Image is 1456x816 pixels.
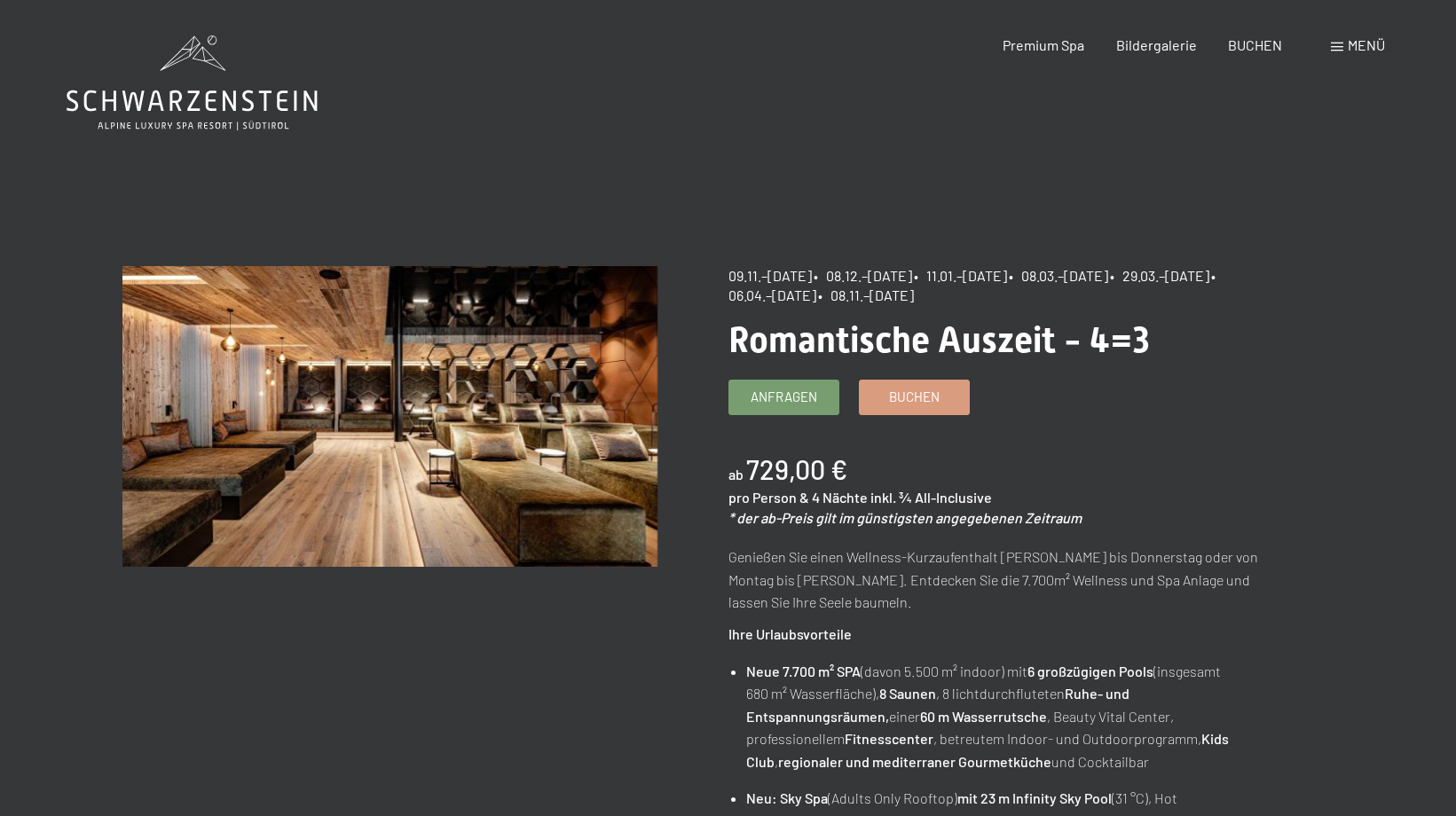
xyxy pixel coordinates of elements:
b: 729,00 € [746,453,847,485]
span: Romantische Auszeit - 4=3 [728,319,1150,361]
a: Buchen [860,381,969,414]
strong: 8 Saunen [879,685,936,702]
span: 4 Nächte [812,489,868,506]
a: BUCHEN [1228,36,1282,53]
strong: 6 großzügigen Pools [1027,663,1153,679]
span: Menü [1348,36,1385,53]
span: ab [728,466,744,483]
span: • 08.11.–[DATE] [818,286,914,303]
span: pro Person & [728,489,809,506]
a: Bildergalerie [1116,36,1197,53]
span: • 29.03.–[DATE] [1110,267,1209,284]
a: Premium Spa [1003,36,1084,53]
strong: Ihre Urlaubsvorteile [728,625,852,642]
strong: mit 23 m Infinity Sky Pool [957,789,1112,806]
li: (davon 5.500 m² indoor) mit (insgesamt 680 m² Wasserfläche), , 8 lichtdurchfluteten einer , Beaut... [746,660,1263,773]
em: * der ab-Preis gilt im günstigsten angegebenen Zeitraum [728,509,1082,526]
img: Romantische Auszeit - 4=3 [122,266,657,567]
strong: Kids Club [746,730,1229,770]
span: Buchen [889,388,940,406]
strong: Ruhe- und Entspannungsräumen, [746,685,1129,725]
span: inkl. ¾ All-Inclusive [870,489,992,506]
strong: 60 m Wasserrutsche [920,708,1047,725]
strong: Neue 7.700 m² SPA [746,663,861,679]
span: • 08.03.–[DATE] [1009,267,1108,284]
strong: Fitnesscenter [845,730,933,747]
strong: regionaler und mediterraner Gourmetküche [778,753,1051,770]
span: 09.11.–[DATE] [728,267,812,284]
strong: Neu: Sky Spa [746,789,828,806]
span: Anfragen [751,388,817,406]
span: • 08.12.–[DATE] [814,267,912,284]
a: Anfragen [729,381,838,414]
p: Genießen Sie einen Wellness-Kurzaufenthalt [PERSON_NAME] bis Donnerstag oder von Montag bis [PERS... [728,545,1263,614]
span: • 11.01.–[DATE] [914,267,1007,284]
